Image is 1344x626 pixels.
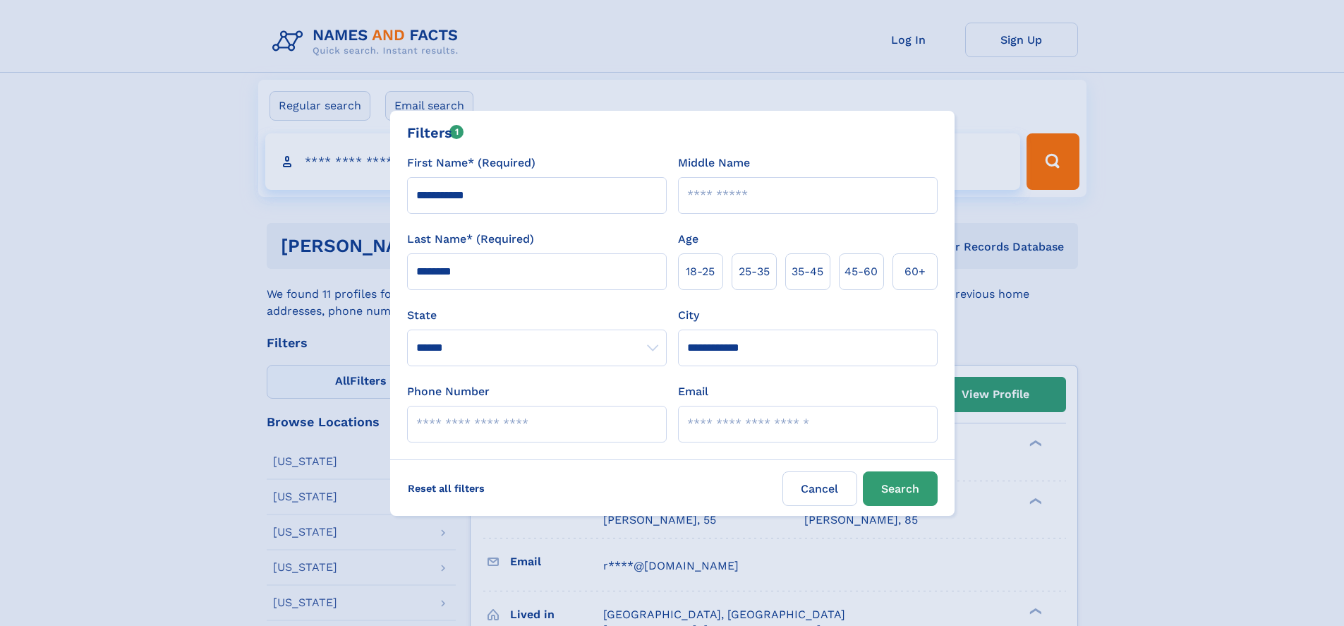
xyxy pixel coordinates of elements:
[678,231,698,248] label: Age
[678,383,708,400] label: Email
[407,307,667,324] label: State
[782,471,857,506] label: Cancel
[678,155,750,171] label: Middle Name
[678,307,699,324] label: City
[904,263,926,280] span: 60+
[739,263,770,280] span: 25‑35
[844,263,878,280] span: 45‑60
[407,155,535,171] label: First Name* (Required)
[399,471,494,505] label: Reset all filters
[407,231,534,248] label: Last Name* (Required)
[407,122,464,143] div: Filters
[792,263,823,280] span: 35‑45
[863,471,938,506] button: Search
[686,263,715,280] span: 18‑25
[407,383,490,400] label: Phone Number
